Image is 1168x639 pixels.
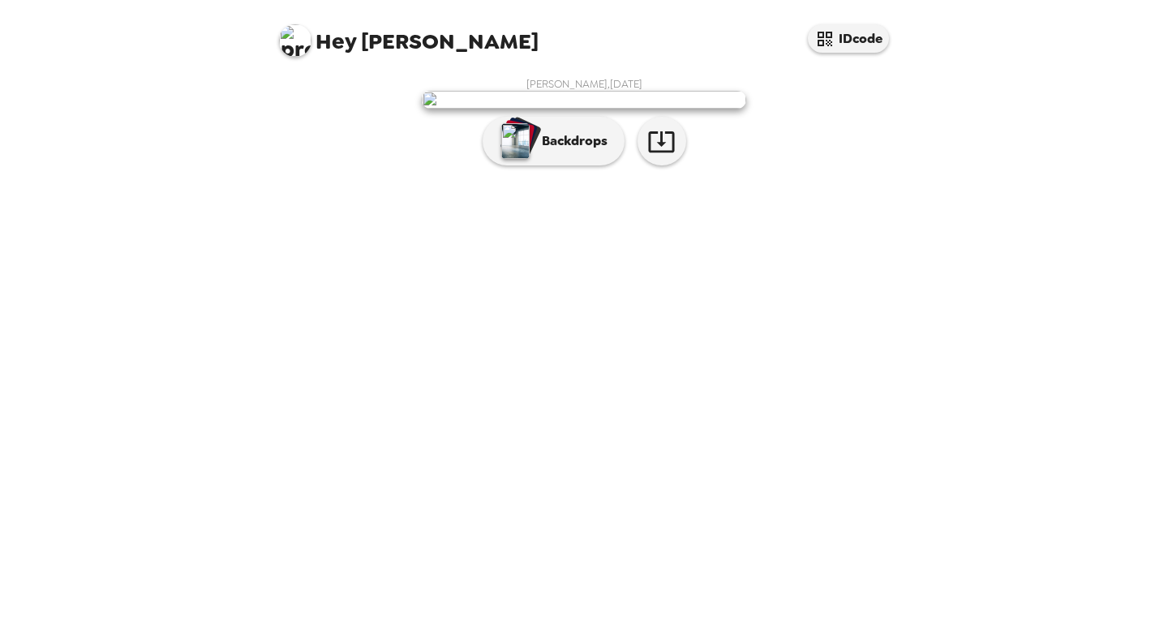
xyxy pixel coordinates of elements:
[534,131,608,151] p: Backdrops
[279,16,539,53] span: [PERSON_NAME]
[483,117,625,165] button: Backdrops
[808,24,889,53] button: IDcode
[279,24,311,57] img: profile pic
[526,77,642,91] span: [PERSON_NAME] , [DATE]
[422,91,746,109] img: user
[316,27,356,56] span: Hey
